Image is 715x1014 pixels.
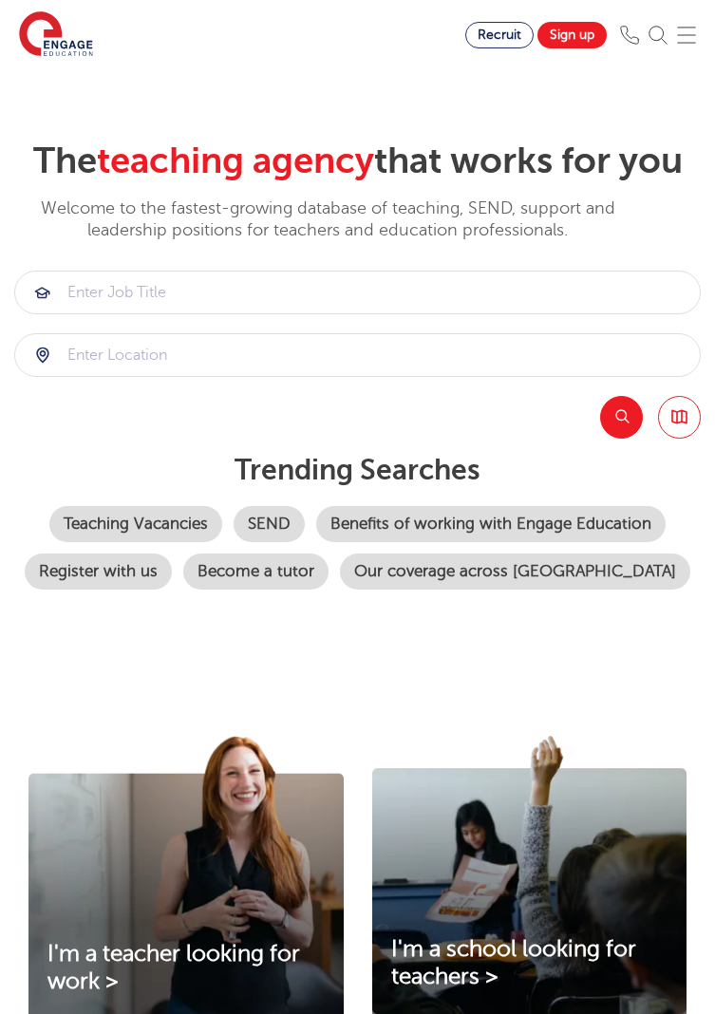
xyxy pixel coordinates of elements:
img: Mobile Menu [677,26,696,45]
a: Our coverage across [GEOGRAPHIC_DATA] [340,554,690,590]
p: Trending searches [14,453,701,487]
div: Submit [14,333,701,377]
a: Sign up [537,22,607,48]
img: Phone [620,26,639,45]
h2: The that works for you [14,140,701,183]
input: Submit [15,272,700,313]
span: I'm a school looking for teachers > [391,936,636,989]
a: Register with us [25,554,172,590]
a: I'm a teacher looking for work > [28,941,344,996]
a: Teaching Vacancies [49,506,222,542]
a: I'm a school looking for teachers > [372,936,687,991]
a: SEND [234,506,305,542]
input: Submit [15,334,700,376]
a: Recruit [465,22,534,48]
a: Benefits of working with Engage Education [316,506,666,542]
span: I'm a teacher looking for work > [47,941,300,994]
p: Welcome to the fastest-growing database of teaching, SEND, support and leadership positions for t... [14,197,641,242]
a: Become a tutor [183,554,329,590]
span: teaching agency [97,141,374,181]
img: Search [649,26,668,45]
img: Engage Education [19,11,93,59]
div: Submit [14,271,701,314]
span: Recruit [478,28,521,42]
button: Search [600,396,643,439]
